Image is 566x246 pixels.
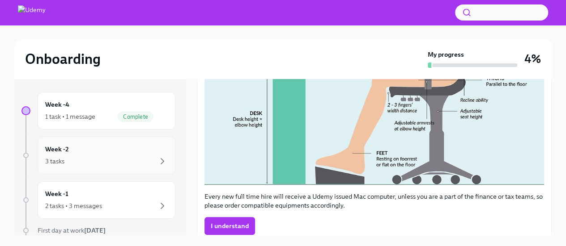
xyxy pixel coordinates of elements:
[204,192,544,210] p: Every new full time hire will receive a Udemy issued Mac computer, unless you are a part of the f...
[84,226,106,234] strong: [DATE]
[45,144,69,154] h6: Week -2
[21,226,175,235] a: First day at work[DATE]
[204,217,255,235] button: I understand
[18,5,46,20] img: Udemy
[45,201,102,210] div: 2 tasks • 3 messages
[118,113,153,120] span: Complete
[211,221,249,230] span: I understand
[45,100,69,109] h6: Week -4
[25,50,101,68] h2: Onboarding
[21,92,175,129] a: Week -41 task • 1 messageComplete
[428,50,464,59] strong: My progress
[45,112,95,121] div: 1 task • 1 message
[45,189,68,199] h6: Week -1
[45,157,64,166] div: 3 tasks
[21,181,175,219] a: Week -12 tasks • 3 messages
[38,226,106,234] span: First day at work
[21,137,175,174] a: Week -23 tasks
[524,51,541,67] h3: 4%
